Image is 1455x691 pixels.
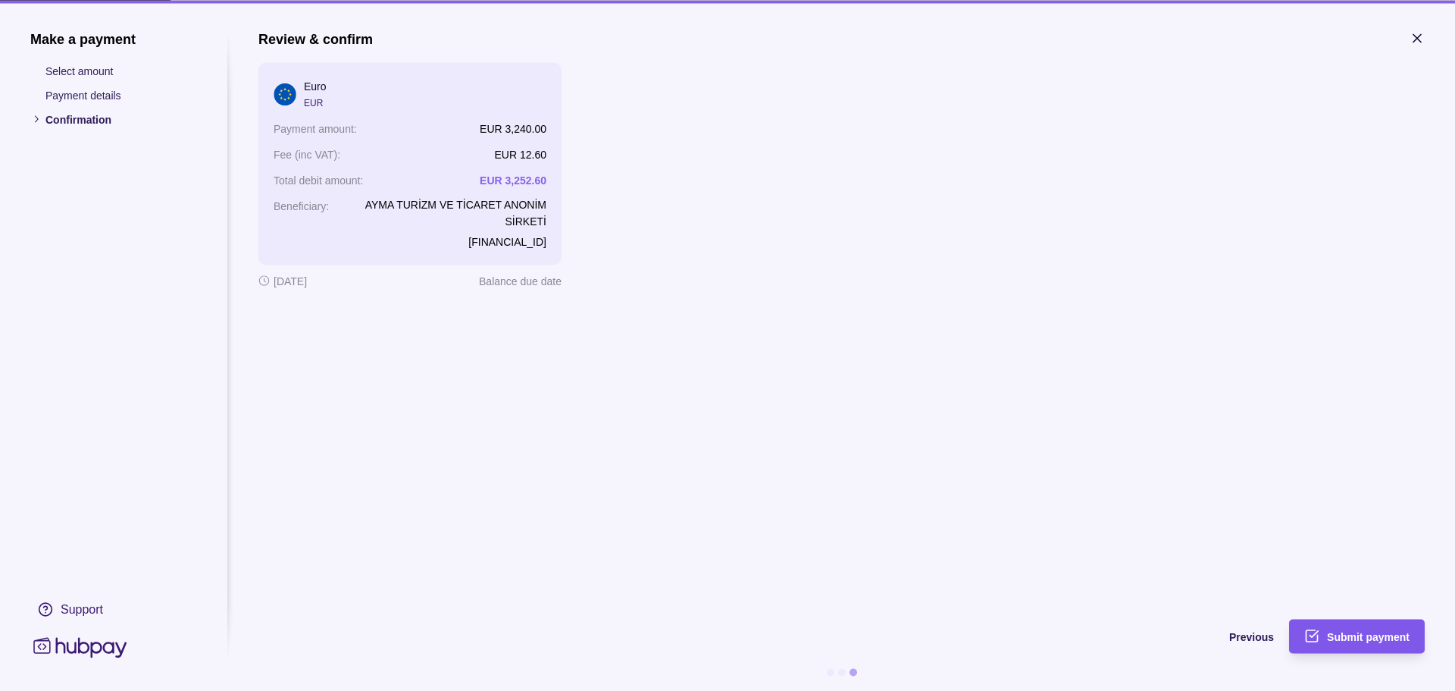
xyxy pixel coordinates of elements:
h1: Make a payment [30,30,197,47]
p: Beneficiary : [274,199,329,212]
p: Euro [304,77,327,94]
span: Previous [1229,631,1274,643]
p: EUR 12.60 [495,148,546,160]
p: EUR 3,252.60 [480,174,546,186]
p: Payment details [45,86,197,103]
div: Support [61,601,103,617]
a: Support [30,593,197,625]
p: EUR 3,240.00 [480,122,546,134]
button: Previous [258,619,1274,653]
p: AYMA TURİZM VE TİCARET ANONİM SİRKETİ [359,196,546,229]
p: Fee (inc VAT) : [274,148,340,160]
p: Confirmation [45,111,197,127]
h1: Review & confirm [258,30,373,47]
p: [DATE] [274,272,307,289]
p: Payment amount : [274,122,357,134]
p: Select amount [45,62,197,79]
button: Submit payment [1289,619,1425,653]
p: Balance due date [479,272,562,289]
p: [FINANCIAL_ID] [359,233,546,250]
span: Submit payment [1327,631,1410,643]
img: eu [274,83,296,105]
p: Total debit amount : [274,174,363,186]
p: EUR [304,94,327,111]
